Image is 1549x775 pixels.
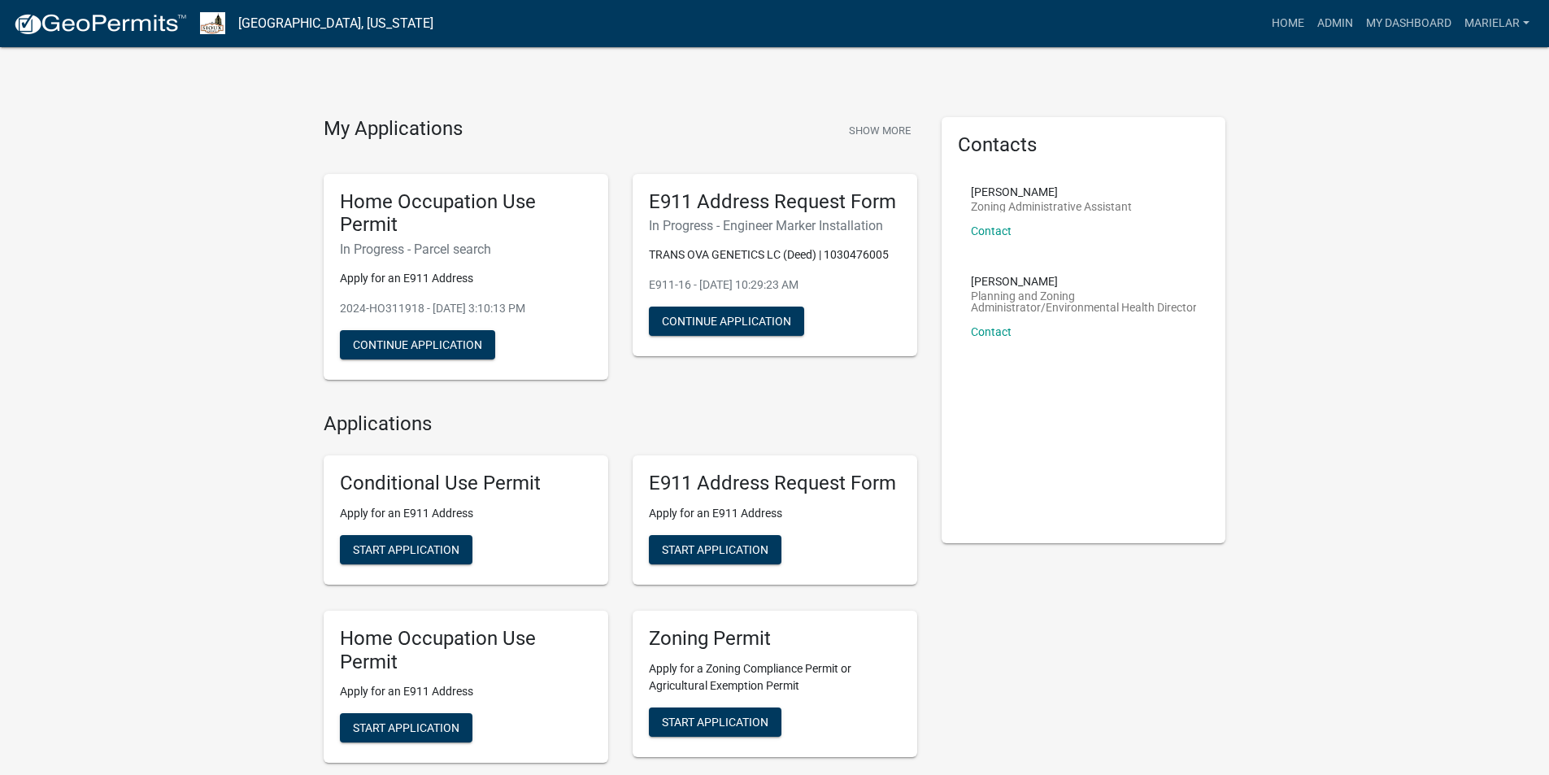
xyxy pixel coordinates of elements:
a: My Dashboard [1360,8,1458,39]
p: Apply for an E911 Address [649,505,901,522]
p: 2024-HO311918 - [DATE] 3:10:13 PM [340,300,592,317]
p: Apply for a Zoning Compliance Permit or Agricultural Exemption Permit [649,660,901,694]
p: TRANS OVA GENETICS LC (Deed) | 1030476005 [649,246,901,263]
h4: Applications [324,412,917,436]
button: Show More [842,117,917,144]
h5: Home Occupation Use Permit [340,627,592,674]
p: Apply for an E911 Address [340,505,592,522]
h5: E911 Address Request Form [649,472,901,495]
a: Home [1265,8,1311,39]
h4: My Applications [324,117,463,142]
h6: In Progress - Parcel search [340,242,592,257]
button: Start Application [340,535,472,564]
h5: Home Occupation Use Permit [340,190,592,237]
a: Admin [1311,8,1360,39]
h5: Zoning Permit [649,627,901,651]
p: [PERSON_NAME] [971,186,1132,198]
a: Contact [971,325,1012,338]
a: Contact [971,224,1012,237]
p: [PERSON_NAME] [971,276,1197,287]
span: Start Application [353,542,459,555]
button: Start Application [340,713,472,742]
h5: E911 Address Request Form [649,190,901,214]
p: E911-16 - [DATE] 10:29:23 AM [649,276,901,294]
button: Start Application [649,535,781,564]
h5: Contacts [958,133,1210,157]
button: Continue Application [340,330,495,359]
button: Continue Application [649,307,804,336]
p: Planning and Zoning Administrator/Environmental Health Director [971,290,1197,313]
button: Start Application [649,708,781,737]
p: Apply for an E911 Address [340,270,592,287]
a: marielar [1458,8,1536,39]
p: Zoning Administrative Assistant [971,201,1132,212]
h6: In Progress - Engineer Marker Installation [649,218,901,233]
a: [GEOGRAPHIC_DATA], [US_STATE] [238,10,433,37]
p: Apply for an E911 Address [340,683,592,700]
span: Start Application [662,715,768,728]
img: Sioux County, Iowa [200,12,225,34]
h5: Conditional Use Permit [340,472,592,495]
span: Start Application [662,542,768,555]
span: Start Application [353,721,459,734]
